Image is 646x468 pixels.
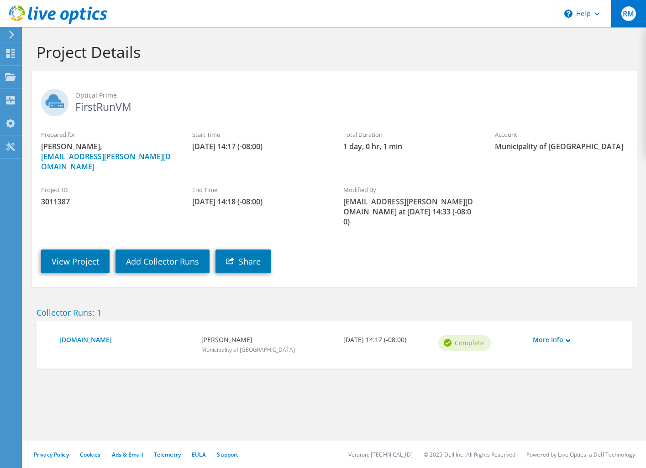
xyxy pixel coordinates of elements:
[192,451,206,458] a: EULA
[41,197,174,207] span: 3011387
[343,130,476,139] label: Total Duration
[192,197,325,207] span: [DATE] 14:18 (-08:00)
[343,197,476,227] span: [EMAIL_ADDRESS][PERSON_NAME][DOMAIN_NAME] at [DATE] 14:33 (-08:00)
[192,141,325,151] span: [DATE] 14:17 (-08:00)
[201,346,295,354] span: Municipality of [GEOGRAPHIC_DATA]
[348,451,413,458] li: Version: [TECHNICAL_ID]
[495,130,628,139] label: Account
[75,90,628,100] span: Optical Prime
[41,250,110,273] a: View Project
[41,185,174,194] label: Project ID
[217,451,238,458] a: Support
[41,141,174,172] span: [PERSON_NAME],
[495,141,628,151] span: Municipality of [GEOGRAPHIC_DATA]
[533,335,618,345] a: More Info
[621,6,636,21] span: RM
[34,451,69,458] a: Privacy Policy
[201,335,334,345] b: [PERSON_NAME]
[112,451,143,458] a: Ads & Email
[41,89,628,112] h2: FirstRunVM
[41,151,171,172] a: [EMAIL_ADDRESS][PERSON_NAME][DOMAIN_NAME]
[37,42,628,62] h1: Project Details
[215,250,271,273] a: Share
[41,130,174,139] label: Prepared for
[192,185,325,194] label: End Time
[343,335,429,345] b: [DATE] 14:17 (-08:00)
[80,451,101,458] a: Cookies
[343,185,476,194] label: Modified By
[343,141,476,151] span: 1 day, 0 hr, 1 min
[59,335,192,345] a: [DOMAIN_NAME]
[564,10,572,18] svg: \n
[455,338,484,348] span: Complete
[154,451,181,458] a: Telemetry
[37,307,632,317] h2: Collector Runs: 1
[192,130,325,139] label: Start Time
[116,250,210,273] a: Add Collector Runs
[424,451,515,458] li: © 2025 Dell Inc. All Rights Reserved
[526,451,635,458] li: Powered by Live Optics, a Dell Technology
